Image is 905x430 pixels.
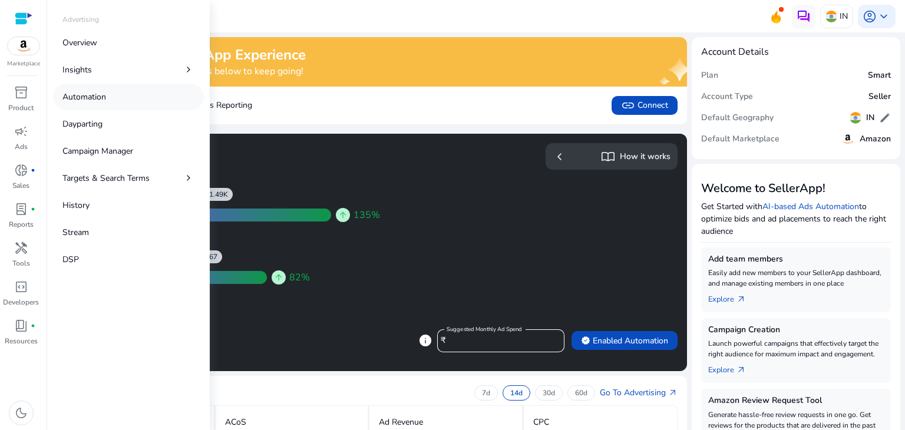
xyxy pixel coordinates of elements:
[7,59,40,68] p: Marketplace
[708,359,755,376] a: Explorearrow_outward
[581,335,668,347] span: Enabled Automation
[572,331,678,350] button: verifiedEnabled Automation
[62,91,106,103] p: Automation
[61,143,365,157] h3: Automation Suggestion
[708,267,884,289] p: Easily add new members to your SellerApp dashboard, and manage existing members in one place
[825,11,837,22] img: in.svg
[8,102,34,113] p: Product
[62,199,90,211] p: History
[866,113,874,123] h5: IN
[14,202,28,216] span: lab_profile
[708,325,884,335] h5: Campaign Creation
[841,132,855,146] img: amazon.svg
[205,190,233,199] div: 11.49K
[668,388,678,398] span: arrow_outward
[418,333,432,348] span: info
[62,64,92,76] p: Insights
[736,365,746,375] span: arrow_outward
[379,416,423,428] p: Ad Revenue
[14,163,28,177] span: donut_small
[8,37,39,55] img: amazon.svg
[701,92,753,102] h5: Account Type
[14,280,28,294] span: code_blocks
[850,112,861,124] img: in.svg
[533,416,549,428] p: CPC
[868,71,891,81] h5: Smart
[701,181,891,196] h3: Welcome to SellerApp!
[5,336,38,346] p: Resources
[441,335,445,346] span: ₹
[482,388,490,398] p: 7d
[621,98,635,113] span: link
[621,98,668,113] span: Connect
[62,118,103,130] p: Dayparting
[863,9,877,24] span: account_circle
[762,201,859,212] a: AI-based Ads Automation
[701,200,891,237] p: Get Started with to optimize bids and ad placements to reach the right audience
[600,386,678,399] a: Go To Advertisingarrow_outward
[879,112,891,124] span: edit
[868,92,891,102] h5: Seller
[708,254,884,264] h5: Add team members
[205,252,222,262] div: 167
[289,270,310,285] span: 82%
[354,208,380,222] span: 135%
[62,37,97,49] p: Overview
[575,388,587,398] p: 60d
[183,64,194,75] span: chevron_right
[225,416,246,428] p: ACoS
[612,96,678,115] button: linkConnect
[62,145,133,157] p: Campaign Manager
[183,172,194,184] span: chevron_right
[581,336,590,345] span: verified
[447,325,522,333] mat-label: Suggested Monthly Ad Spend
[701,113,774,123] h5: Default Geography
[14,124,28,138] span: campaign
[14,241,28,255] span: handyman
[62,226,89,239] p: Stream
[708,289,755,305] a: Explorearrow_outward
[877,9,891,24] span: keyboard_arrow_down
[14,406,28,420] span: dark_mode
[12,180,29,191] p: Sales
[510,388,523,398] p: 14d
[62,172,150,184] p: Targets & Search Terms
[620,152,671,162] h5: How it works
[701,71,718,81] h5: Plan
[12,258,30,269] p: Tools
[840,6,848,27] p: IN
[31,323,35,328] span: fiber_manual_record
[701,134,780,144] h5: Default Marketplace
[61,160,365,171] h4: Forecasted Monthly Growth
[14,85,28,100] span: inventory_2
[9,219,34,230] p: Reports
[543,388,555,398] p: 30d
[14,319,28,333] span: book_4
[15,141,28,152] p: Ads
[338,210,348,220] span: arrow_upward
[31,207,35,211] span: fiber_manual_record
[553,150,567,164] span: chevron_left
[3,297,39,307] p: Developers
[701,47,769,58] h4: Account Details
[708,338,884,359] p: Launch powerful campaigns that effectively target the right audience for maximum impact and engag...
[860,134,891,144] h5: Amazon
[274,273,283,282] span: arrow_upward
[62,14,99,25] p: Advertising
[708,396,884,406] h5: Amazon Review Request Tool
[736,295,746,304] span: arrow_outward
[31,168,35,173] span: fiber_manual_record
[601,150,615,164] span: import_contacts
[62,253,79,266] p: DSP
